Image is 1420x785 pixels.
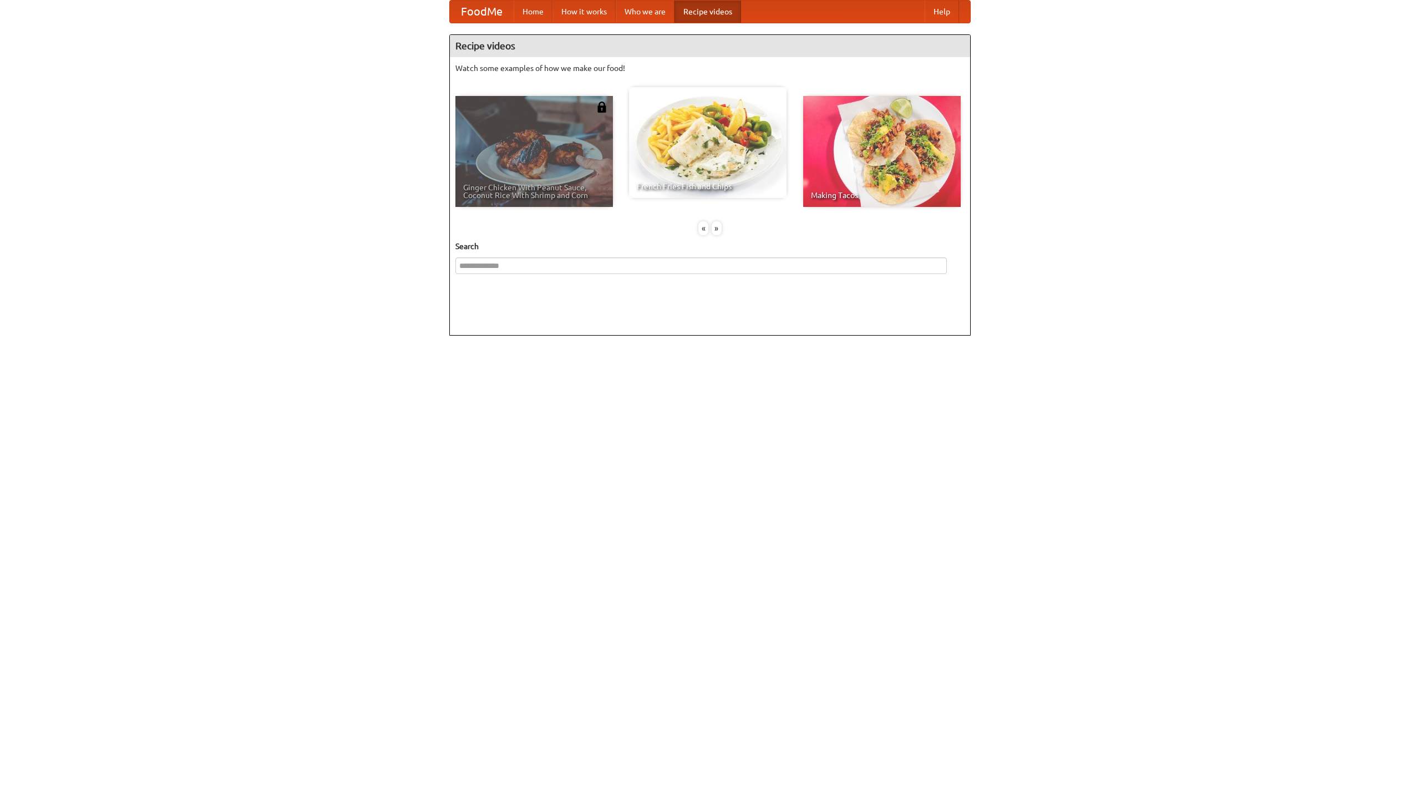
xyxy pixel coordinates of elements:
a: French Fries Fish and Chips [629,87,787,198]
a: How it works [552,1,616,23]
div: « [698,221,708,235]
a: Recipe videos [674,1,741,23]
a: Who we are [616,1,674,23]
img: 483408.png [596,102,607,113]
span: French Fries Fish and Chips [637,183,779,190]
a: Home [514,1,552,23]
p: Watch some examples of how we make our food! [455,63,965,74]
a: FoodMe [450,1,514,23]
h4: Recipe videos [450,35,970,57]
h5: Search [455,241,965,252]
a: Making Tacos [803,96,961,207]
span: Making Tacos [811,191,953,199]
div: » [712,221,722,235]
a: Help [925,1,959,23]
